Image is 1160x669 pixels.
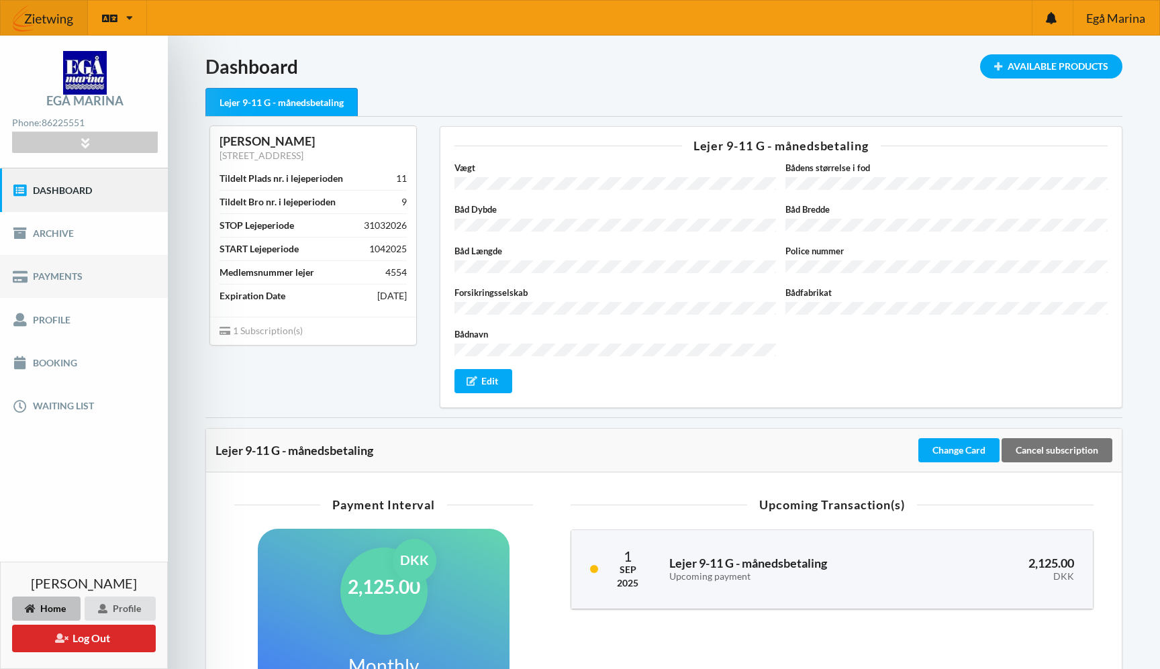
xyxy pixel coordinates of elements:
div: Cancel subscription [1002,438,1112,462]
div: 11 [396,172,407,185]
div: Change Card [918,438,1000,462]
div: Upcoming payment [669,571,918,582]
div: 1 [617,549,638,563]
label: Båd Dybde [454,203,777,216]
label: Vægt [454,161,777,174]
button: Log Out [12,625,156,652]
div: Tildelt Plads nr. i lejeperioden [220,172,343,185]
div: START Lejeperiode [220,242,299,256]
div: 31032026 [364,219,407,232]
div: Lejer 9-11 G - månedsbetaling [454,140,1108,152]
div: Phone: [12,114,157,132]
h3: 2,125.00 [937,556,1074,582]
div: Egå Marina [46,95,124,107]
div: Tildelt Bro nr. i lejeperioden [220,195,336,209]
div: [DATE] [377,289,407,303]
div: Profile [85,597,156,621]
h3: Lejer 9-11 G - månedsbetaling [669,556,918,582]
span: [PERSON_NAME] [31,576,137,590]
img: logo [63,51,107,95]
div: 1042025 [369,242,407,256]
div: DKK [937,571,1074,582]
span: 1 Subscription(s) [220,325,303,336]
label: Forsikringsselskab [454,286,777,299]
a: [STREET_ADDRESS] [220,150,303,161]
label: Police nummer [785,244,1108,258]
div: Expiration Date [220,289,285,303]
div: DKK [393,539,436,582]
div: Lejer 9-11 G - månedsbetaling [215,444,916,457]
div: Payment Interval [234,499,533,511]
div: Medlemsnummer lejer [220,266,314,279]
span: Egå Marina [1086,12,1145,24]
div: 9 [401,195,407,209]
div: Sep [617,563,638,576]
h1: Dashboard [205,54,1122,79]
div: [PERSON_NAME] [220,134,407,149]
div: Upcoming Transaction(s) [571,499,1094,511]
strong: 86225551 [42,117,85,128]
div: STOP Lejeperiode [220,219,294,232]
label: Båd Bredde [785,203,1108,216]
div: Lejer 9-11 G - månedsbetaling [205,88,358,117]
label: Bådens størrelse i fod [785,161,1108,174]
div: 4554 [385,266,407,279]
label: Bådnavn [454,327,777,341]
div: Home [12,597,81,621]
div: Available Products [980,54,1122,79]
label: Båd Længde [454,244,777,258]
h1: 2,125.00 [348,574,420,599]
label: Bådfabrikat [785,286,1108,299]
div: Edit [454,369,513,393]
div: 2025 [617,576,638,590]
